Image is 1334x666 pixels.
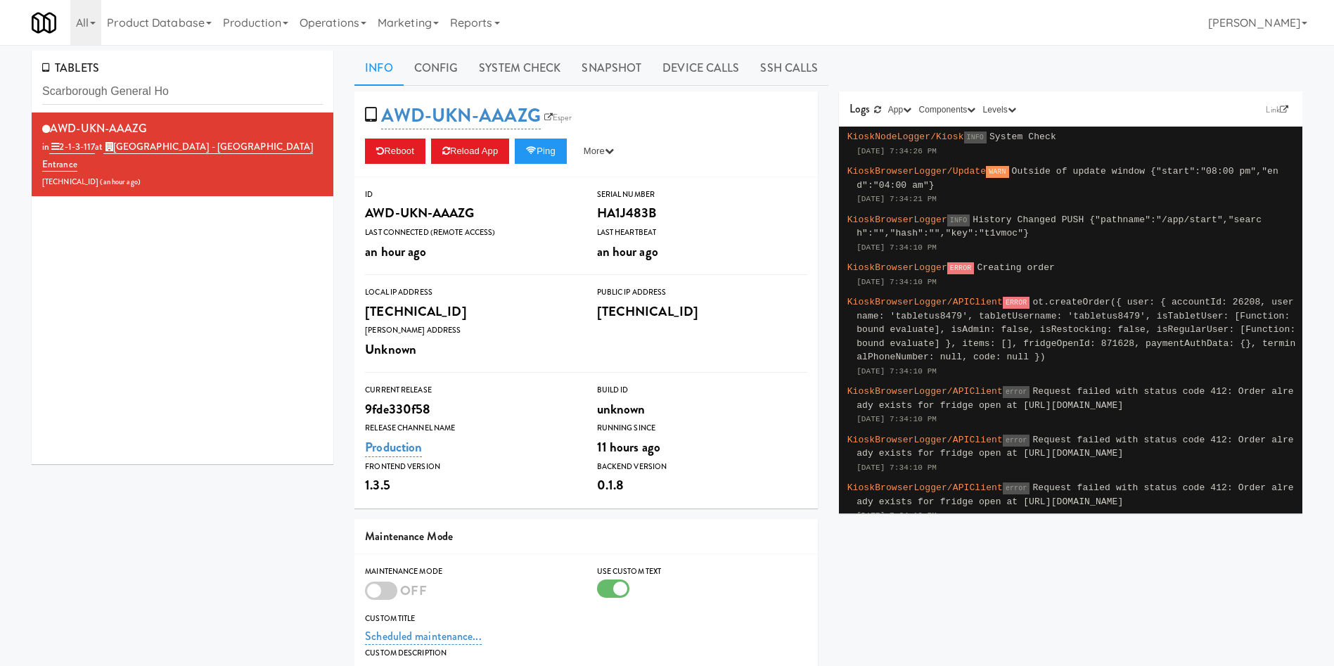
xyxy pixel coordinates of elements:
[847,132,964,142] span: KioskNodeLogger/Kiosk
[847,297,1003,307] span: KioskBrowserLogger/APIClient
[849,101,870,117] span: Logs
[400,581,426,600] span: OFF
[980,103,1020,117] button: Levels
[468,51,571,86] a: System Check
[404,51,469,86] a: Config
[1003,435,1030,447] span: error
[1262,103,1292,117] a: Link
[365,338,575,361] div: Unknown
[365,646,807,660] div: Custom Description
[597,286,807,300] div: Public IP Address
[42,79,323,105] input: Search tablets
[597,473,807,497] div: 0.1.8
[947,214,970,226] span: INFO
[32,11,56,35] img: Micromart
[42,140,313,172] a: [GEOGRAPHIC_DATA] - [GEOGRAPHIC_DATA] Entrance
[857,297,1295,362] span: ot.createOrder({ user: { accountId: 26208, username: 'tabletus8479', tabletUsername: 'tabletus847...
[597,383,807,397] div: Build Id
[947,262,975,274] span: ERROR
[597,226,807,240] div: Last Heartbeat
[42,140,313,171] span: at
[515,139,567,164] button: Ping
[597,188,807,202] div: Serial Number
[857,278,937,286] span: [DATE] 7:34:10 PM
[541,110,576,124] a: Esper
[1003,297,1030,309] span: ERROR
[365,139,425,164] button: Reboot
[365,324,575,338] div: [PERSON_NAME] Address
[857,511,937,520] span: [DATE] 7:34:10 PM
[989,132,1056,142] span: System Check
[857,243,937,252] span: [DATE] 7:34:10 PM
[365,473,575,497] div: 1.3.5
[857,195,937,203] span: [DATE] 7:34:21 PM
[365,383,575,397] div: Current Release
[847,386,1003,397] span: KioskBrowserLogger/APIClient
[365,612,807,626] div: Custom Title
[365,286,575,300] div: Local IP Address
[365,397,575,421] div: 9fde330f58
[597,460,807,474] div: Backend Version
[365,437,422,457] a: Production
[597,397,807,421] div: unknown
[365,300,575,324] div: [TECHNICAL_ID]
[847,214,947,225] span: KioskBrowserLogger
[857,166,1278,191] span: Outside of update window {"start":"08:00 pm","end":"04:00 am"}
[365,421,575,435] div: Release Channel Name
[381,102,540,129] a: AWD-UKN-AAAZG
[42,140,95,153] span: in
[597,242,658,261] span: an hour ago
[50,120,147,136] span: AWD-UKN-AAAZG
[365,528,453,544] span: Maintenance Mode
[652,51,750,86] a: Device Calls
[431,139,509,164] button: Reload App
[32,113,333,196] li: AWD-UKN-AAAZGin 2-1-3-117at [GEOGRAPHIC_DATA] - [GEOGRAPHIC_DATA] Entrance[TECHNICAL_ID] (an hour...
[857,435,1294,459] span: Request failed with status code 412: Order already exists for fridge open at [URL][DOMAIN_NAME]
[49,140,95,154] a: 2-1-3-117
[885,103,916,117] button: App
[597,201,807,225] div: HA1J483B
[572,139,625,164] button: More
[857,415,937,423] span: [DATE] 7:34:10 PM
[597,565,807,579] div: Use Custom Text
[750,51,828,86] a: SSH Calls
[597,300,807,324] div: [TECHNICAL_ID]
[847,435,1003,445] span: KioskBrowserLogger/APIClient
[847,262,947,273] span: KioskBrowserLogger
[977,262,1055,273] span: Creating order
[365,188,575,202] div: ID
[857,482,1294,507] span: Request failed with status code 412: Order already exists for fridge open at [URL][DOMAIN_NAME]
[365,460,575,474] div: Frontend Version
[857,214,1262,239] span: History Changed PUSH {"pathname":"/app/start","search":"","hash":"","key":"t1vmoc"}
[964,132,987,143] span: INFO
[365,201,575,225] div: AWD-UKN-AAAZG
[986,166,1008,178] span: WARN
[847,166,987,177] span: KioskBrowserLogger/Update
[597,437,660,456] span: 11 hours ago
[1003,386,1030,398] span: error
[597,421,807,435] div: Running Since
[42,177,141,187] span: [TECHNICAL_ID] ( )
[857,386,1294,411] span: Request failed with status code 412: Order already exists for fridge open at [URL][DOMAIN_NAME]
[42,60,99,76] span: TABLETS
[1003,482,1030,494] span: error
[857,147,937,155] span: [DATE] 7:34:26 PM
[365,565,575,579] div: Maintenance Mode
[571,51,652,86] a: Snapshot
[915,103,979,117] button: Components
[365,226,575,240] div: Last Connected (Remote Access)
[354,51,403,86] a: Info
[103,177,138,187] span: an hour ago
[365,242,426,261] span: an hour ago
[847,482,1003,493] span: KioskBrowserLogger/APIClient
[857,463,937,472] span: [DATE] 7:34:10 PM
[857,367,937,376] span: [DATE] 7:34:10 PM
[365,628,481,645] a: Scheduled maintenance...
